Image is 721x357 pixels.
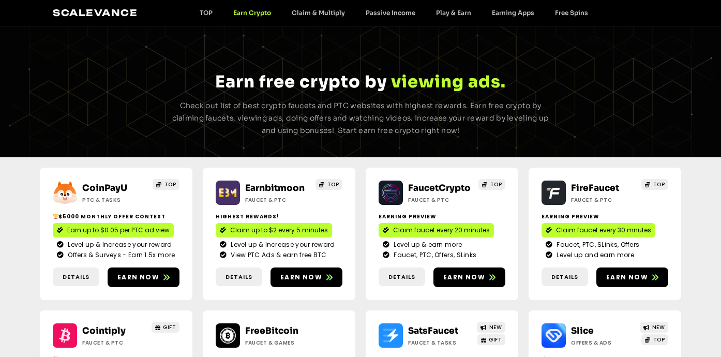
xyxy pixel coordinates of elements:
[164,181,176,188] span: TOP
[215,71,387,92] span: Earn free crypto by
[281,9,355,17] a: Claim & Multiply
[108,267,179,287] a: Earn now
[393,226,490,235] span: Claim faucet every 20 minutes
[554,250,634,260] span: Level up and earn more
[53,213,179,220] h2: $5000 Monthly Offer contest
[596,267,668,287] a: Earn now
[117,273,159,282] span: Earn now
[443,273,485,282] span: Earn now
[542,223,655,237] a: Claim faucet every 30 mnutes
[216,267,262,287] a: Details
[379,223,494,237] a: Claim faucet every 20 minutes
[640,322,668,333] a: NEW
[571,196,636,204] h2: Faucet & PTC
[490,181,502,188] span: TOP
[542,213,668,220] h2: Earning Preview
[379,267,425,287] a: Details
[230,226,328,235] span: Claim up to $2 every 5 minutes
[189,9,598,17] nav: Menu
[65,250,175,260] span: Offers & Surveys - Earn 1.5x more
[391,240,462,249] span: Level up & earn more
[327,181,339,188] span: TOP
[571,339,636,347] h2: Offers & Ads
[652,323,665,331] span: NEW
[271,267,342,287] a: Earn now
[433,267,505,287] a: Earn now
[408,196,473,204] h2: Faucet & PTC
[63,273,89,281] span: Details
[408,325,458,336] a: SatsFaucet
[245,325,298,336] a: FreeBitcoin
[163,323,176,331] span: GIFT
[477,334,506,345] a: GIFT
[228,240,335,249] span: Level up & Increase your reward
[489,336,502,344] span: GIFT
[489,323,502,331] span: NEW
[216,223,332,237] a: Claim up to $2 every 5 minutes
[216,213,342,220] h2: Highest Rewards!
[82,196,147,204] h2: ptc & Tasks
[228,250,326,260] span: View PTC Ads & earn free BTC
[542,267,588,287] a: Details
[556,226,651,235] span: Claim faucet every 30 mnutes
[280,273,322,282] span: Earn now
[391,250,476,260] span: Faucet, PTC, Offers, SLinks
[408,183,471,194] a: FaucetCrypto
[153,179,179,190] a: TOP
[67,226,170,235] span: Earn up to $0.05 per PTC ad view
[478,179,505,190] a: TOP
[545,9,598,17] a: Free Spins
[82,325,126,336] a: Cointiply
[53,214,58,219] img: 🏆
[245,339,310,347] h2: Faucet & Games
[606,273,648,282] span: Earn now
[482,9,545,17] a: Earning Apps
[551,273,578,281] span: Details
[245,196,310,204] h2: Faucet & PTC
[379,213,505,220] h2: Earning Preview
[388,273,415,281] span: Details
[641,334,668,345] a: TOP
[226,273,252,281] span: Details
[571,325,594,336] a: Slice
[426,9,482,17] a: Play & Earn
[223,9,281,17] a: Earn Crypto
[477,322,505,333] a: NEW
[571,183,619,194] a: FireFaucet
[82,183,127,194] a: CoinPayU
[316,179,342,190] a: TOP
[653,336,665,344] span: TOP
[189,9,223,17] a: TOP
[355,9,426,17] a: Passive Income
[65,240,172,249] span: Level up & Increase your reward
[245,183,305,194] a: Earnbitmoon
[82,339,147,347] h2: Faucet & PTC
[554,240,639,249] span: Faucet, PTC, SLinks, Offers
[168,100,553,137] p: Check out list of best crypto faucets and PTC websites with highest rewards. Earn free crypto by ...
[653,181,665,188] span: TOP
[53,7,138,18] a: Scalevance
[53,223,174,237] a: Earn up to $0.05 per PTC ad view
[408,339,473,347] h2: Faucet & Tasks
[152,322,180,333] a: GIFT
[641,179,668,190] a: TOP
[53,267,99,287] a: Details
